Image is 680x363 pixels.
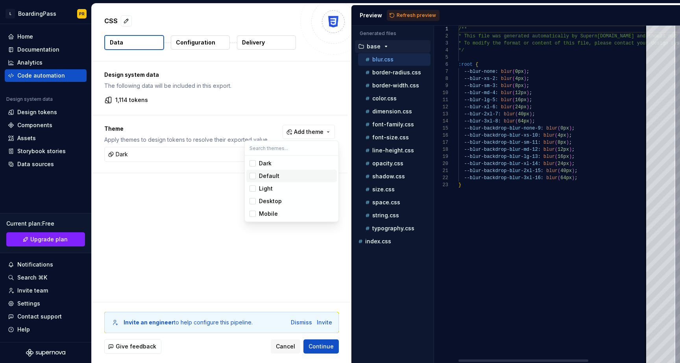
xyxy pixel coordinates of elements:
div: Desktop [259,197,282,205]
div: Dark [259,159,272,167]
div: Search themes... [245,156,338,222]
input: Search themes... [245,141,338,155]
div: Mobile [259,210,278,218]
div: Light [259,185,273,193]
div: Default [259,172,279,180]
